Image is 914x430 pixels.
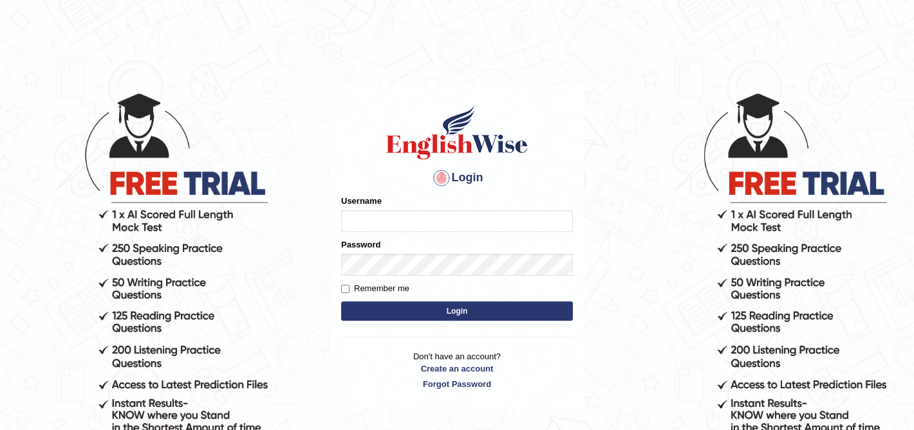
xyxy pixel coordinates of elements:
[341,238,380,251] label: Password
[384,103,530,161] img: Logo of English Wise sign in for intelligent practice with AI
[341,363,573,375] a: Create an account
[341,195,382,207] label: Username
[341,301,573,321] button: Login
[341,285,350,293] input: Remember me
[341,350,573,390] p: Don't have an account?
[341,282,409,295] label: Remember me
[341,378,573,390] a: Forgot Password
[341,168,573,188] h4: Login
